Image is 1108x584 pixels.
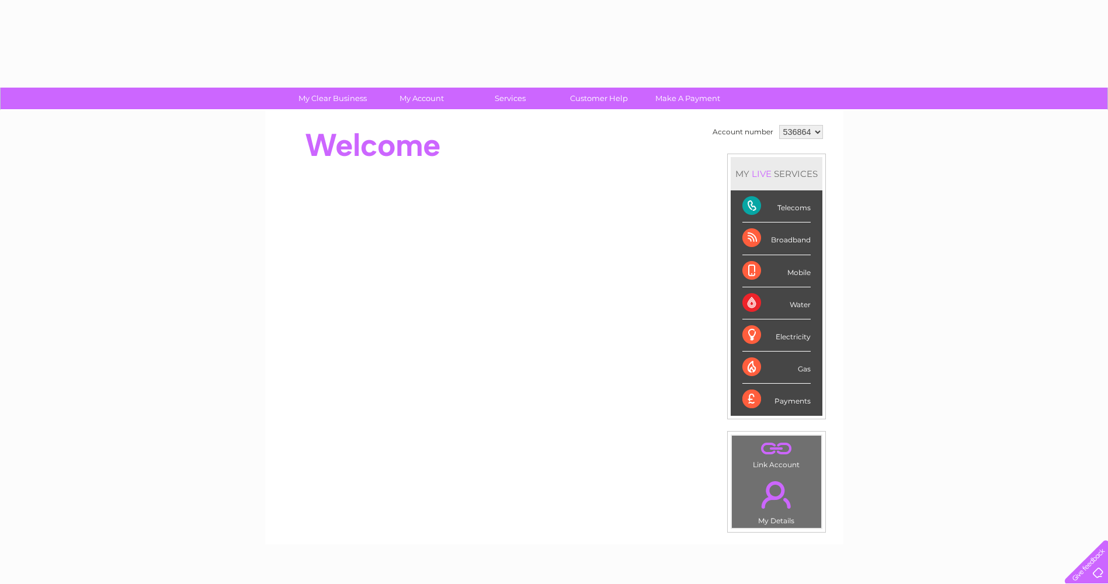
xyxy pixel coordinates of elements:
div: Electricity [742,319,811,352]
td: Link Account [731,435,822,472]
div: Broadband [742,223,811,255]
td: Account number [710,122,776,142]
div: Payments [742,384,811,415]
a: Services [462,88,558,109]
div: MY SERVICES [731,157,822,190]
a: Make A Payment [640,88,736,109]
div: Mobile [742,255,811,287]
div: Gas [742,352,811,384]
div: LIVE [749,168,774,179]
td: My Details [731,471,822,529]
div: Telecoms [742,190,811,223]
a: My Account [373,88,470,109]
div: Water [742,287,811,319]
a: . [735,439,818,459]
a: My Clear Business [284,88,381,109]
a: . [735,474,818,515]
a: Customer Help [551,88,647,109]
